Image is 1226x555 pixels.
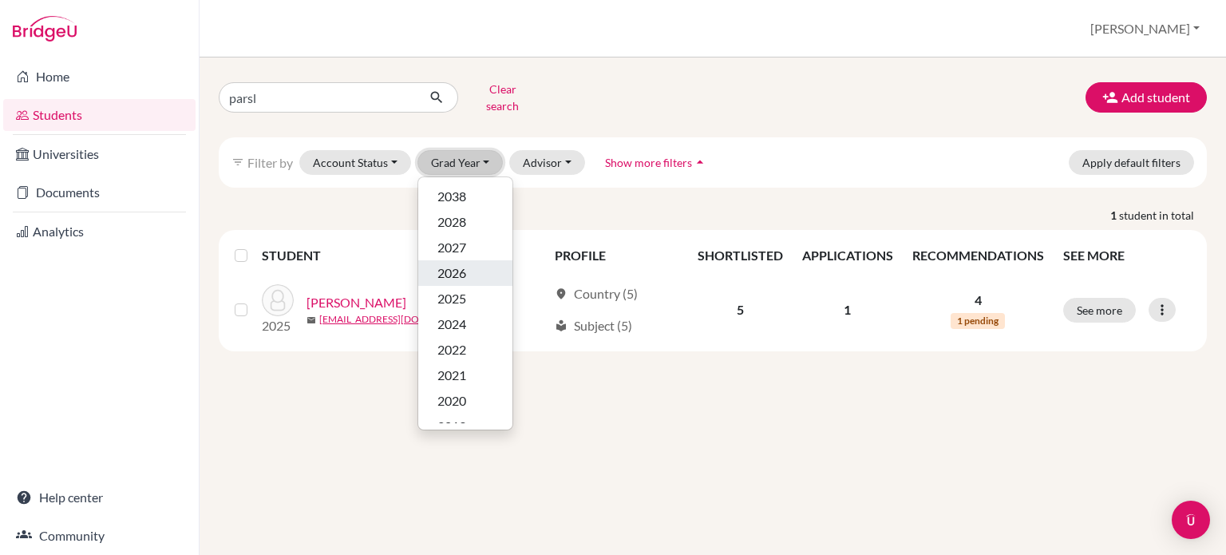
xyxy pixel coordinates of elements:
[555,316,632,335] div: Subject (5)
[437,340,466,359] span: 2022
[545,236,688,275] th: PROFILE
[437,212,466,232] span: 2028
[437,264,466,283] span: 2026
[3,99,196,131] a: Students
[692,154,708,170] i: arrow_drop_up
[688,275,793,345] td: 5
[437,238,466,257] span: 2027
[903,236,1054,275] th: RECOMMENDATIONS
[3,520,196,552] a: Community
[231,156,244,168] i: filter_list
[3,138,196,170] a: Universities
[299,150,411,175] button: Account Status
[3,176,196,208] a: Documents
[555,284,638,303] div: Country (5)
[1172,501,1210,539] div: Open Intercom Messenger
[417,150,504,175] button: Grad Year
[555,287,568,300] span: location_on
[437,315,466,334] span: 2024
[418,286,512,311] button: 2025
[306,315,316,325] span: mail
[509,150,585,175] button: Advisor
[458,77,547,118] button: Clear search
[3,482,196,513] a: Help center
[1119,207,1207,224] span: student in total
[418,260,512,286] button: 2026
[555,319,568,332] span: local_library
[306,293,406,312] a: [PERSON_NAME]
[951,313,1005,329] span: 1 pending
[247,155,293,170] span: Filter by
[591,150,722,175] button: Show more filtersarrow_drop_up
[605,156,692,169] span: Show more filters
[418,337,512,363] button: 2022
[262,284,294,316] img: Parsley, Michaela
[418,235,512,260] button: 2027
[1086,82,1207,113] button: Add student
[437,417,466,436] span: 2019
[437,391,466,410] span: 2020
[418,388,512,414] button: 2020
[1069,150,1194,175] button: Apply default filters
[418,363,512,388] button: 2021
[418,311,512,337] button: 2024
[1083,14,1207,44] button: [PERSON_NAME]
[262,236,545,275] th: STUDENT
[1063,298,1136,323] button: See more
[437,289,466,308] span: 2025
[1110,207,1119,224] strong: 1
[437,366,466,385] span: 2021
[3,216,196,248] a: Analytics
[262,316,294,335] p: 2025
[793,236,903,275] th: APPLICATIONS
[437,187,466,206] span: 2038
[417,176,513,430] div: Grad Year
[418,184,512,209] button: 2038
[3,61,196,93] a: Home
[1054,236,1200,275] th: SEE MORE
[912,291,1044,310] p: 4
[688,236,793,275] th: SHORTLISTED
[219,82,417,113] input: Find student by name...
[793,275,903,345] td: 1
[13,16,77,42] img: Bridge-U
[418,414,512,439] button: 2019
[418,209,512,235] button: 2028
[319,312,480,327] a: [EMAIL_ADDRESS][DOMAIN_NAME]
